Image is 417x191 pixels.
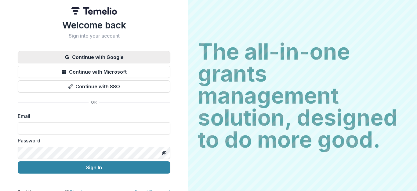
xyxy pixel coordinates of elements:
button: Continue with SSO [18,80,170,93]
button: Continue with Microsoft [18,66,170,78]
label: Password [18,137,167,144]
img: Temelio [71,7,117,15]
button: Continue with Google [18,51,170,63]
label: Email [18,112,167,120]
button: Sign In [18,161,170,174]
h2: Sign into your account [18,33,170,39]
h1: Welcome back [18,20,170,31]
button: Toggle password visibility [159,148,169,158]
